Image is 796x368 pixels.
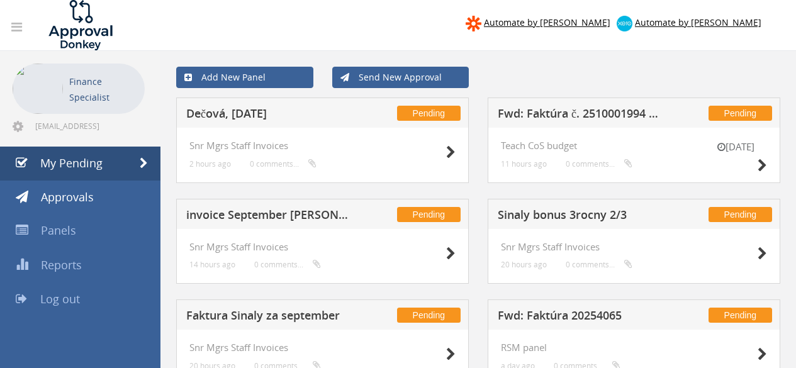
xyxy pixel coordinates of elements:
small: 0 comments... [254,260,321,269]
span: Pending [709,106,772,121]
h5: Fwd: Faktúra č. 2510001994 | MultiSport [498,108,661,123]
span: [EMAIL_ADDRESS][DOMAIN_NAME] [35,121,142,131]
small: 11 hours ago [501,159,547,169]
h4: RSM panel [501,342,767,353]
h5: invoice September [PERSON_NAME] [186,209,350,225]
h4: Snr Mgrs Staff Invoices [189,342,456,353]
span: Reports [41,257,82,272]
span: Panels [41,223,76,238]
h4: Snr Mgrs Staff Invoices [501,242,767,252]
small: 20 hours ago [501,260,547,269]
span: Pending [709,308,772,323]
h4: Snr Mgrs Staff Invoices [189,242,456,252]
small: [DATE] [704,140,767,153]
p: Finance Specialist [69,74,138,105]
span: Pending [397,106,461,121]
a: Add New Panel [176,67,313,88]
small: 0 comments... [566,260,632,269]
img: xero-logo.png [617,16,632,31]
small: 2 hours ago [189,159,231,169]
small: 0 comments... [566,159,632,169]
span: Log out [40,291,80,306]
h5: Sinaly bonus 3rocny 2/3 [498,209,661,225]
h5: Faktura Sinaly za september [186,309,350,325]
h5: Dečová, [DATE] [186,108,350,123]
span: Automate by [PERSON_NAME] [484,16,610,28]
span: Pending [397,308,461,323]
span: Pending [397,207,461,222]
small: 0 comments... [250,159,317,169]
a: Send New Approval [332,67,469,88]
span: Automate by [PERSON_NAME] [635,16,761,28]
h4: Snr Mgrs Staff Invoices [189,140,456,151]
small: 14 hours ago [189,260,235,269]
span: My Pending [40,155,103,170]
h5: Fwd: Faktúra 20254065 [498,309,661,325]
span: Pending [709,207,772,222]
h4: Teach CoS budget [501,140,767,151]
img: zapier-logomark.png [466,16,481,31]
span: Approvals [41,189,94,204]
